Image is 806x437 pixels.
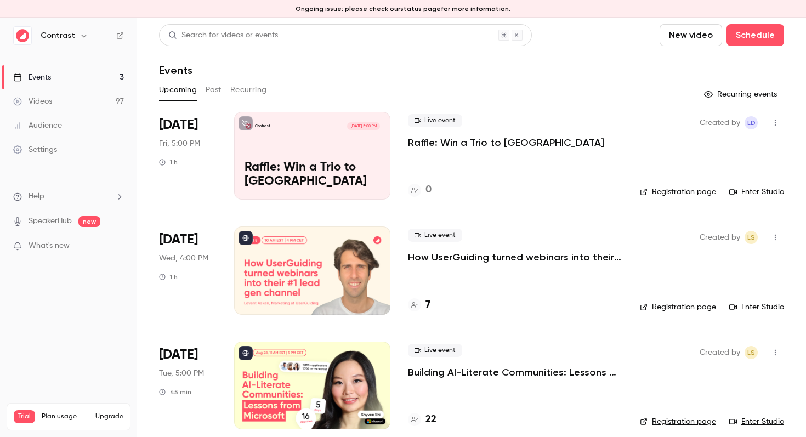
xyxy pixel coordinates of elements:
div: Videos [13,96,52,107]
a: Registration page [640,186,716,197]
div: Settings [13,144,57,155]
span: Wed, 4:00 PM [159,253,208,264]
span: [DATE] [159,346,198,364]
div: 1 h [159,273,178,281]
h4: 7 [425,298,430,313]
a: Building AI-Literate Communities: Lessons from Microsoft [408,366,622,379]
span: Lusine Sargsyan [745,231,758,244]
div: 1 h [159,158,178,167]
button: Recurring [230,81,267,99]
a: Enter Studio [729,416,784,427]
h4: 22 [425,412,436,427]
a: SpeakerHub [29,215,72,227]
div: Audience [13,120,62,131]
span: Tue, 5:00 PM [159,368,204,379]
span: Created by [700,231,740,244]
span: Trial [14,410,35,423]
button: Recurring events [699,86,784,103]
a: How UserGuiding turned webinars into their #1 lead gen channel [408,251,622,264]
li: help-dropdown-opener [13,191,124,202]
img: Contrast [14,27,31,44]
button: New video [660,24,722,46]
h1: Events [159,64,192,77]
h6: Contrast [41,30,75,41]
button: Past [206,81,222,99]
span: Plan usage [42,412,89,421]
span: LS [747,346,755,359]
a: Registration page [640,302,716,313]
p: Raffle: Win a Trio to [GEOGRAPHIC_DATA] [245,161,380,189]
span: Live event [408,344,462,357]
a: Raffle: Win a Trio to ParisContrast[DATE] 5:00 PMRaffle: Win a Trio to [GEOGRAPHIC_DATA] [234,112,390,200]
div: Sep 19 Fri, 5:00 PM (Europe/Amsterdam) [159,112,217,200]
div: Oct 8 Wed, 10:00 AM (America/New York) [159,226,217,314]
span: [DATE] [159,231,198,248]
button: Upgrade [95,412,123,421]
span: Luuk de Jonge [745,116,758,129]
span: Live event [408,114,462,127]
span: [DATE] [159,116,198,134]
div: Search for videos or events [168,30,278,41]
a: 22 [408,412,436,427]
p: Ongoing issue: please check our for more information. [296,4,510,14]
div: 45 min [159,388,191,396]
span: Live event [408,229,462,242]
span: LS [747,231,755,244]
a: Enter Studio [729,186,784,197]
a: Raffle: Win a Trio to [GEOGRAPHIC_DATA] [408,136,604,149]
span: Ld [747,116,756,129]
h4: 0 [425,183,432,197]
a: Enter Studio [729,302,784,313]
span: Created by [700,346,740,359]
span: What's new [29,240,70,252]
button: Schedule [726,24,784,46]
div: Events [13,72,51,83]
span: Help [29,191,44,202]
a: 0 [408,183,432,197]
span: [DATE] 5:00 PM [347,122,379,130]
a: Registration page [640,416,716,427]
span: Created by [700,116,740,129]
div: Dec 9 Tue, 11:00 AM (America/New York) [159,342,217,429]
iframe: Noticeable Trigger [111,241,124,251]
button: Upcoming [159,81,197,99]
p: Contrast [255,123,270,129]
span: new [78,216,100,227]
a: status page [400,5,441,13]
span: Lusine Sargsyan [745,346,758,359]
span: Fri, 5:00 PM [159,138,200,149]
a: 7 [408,298,430,313]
